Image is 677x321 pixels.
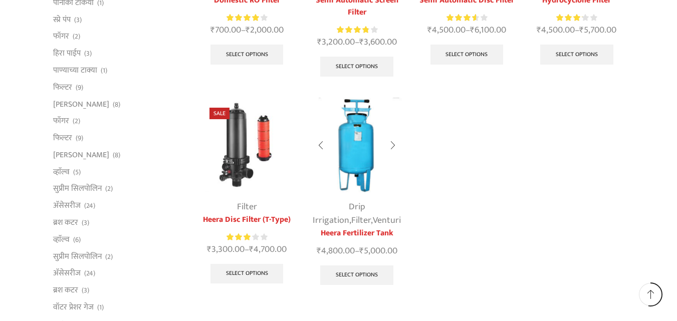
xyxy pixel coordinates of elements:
span: ₹ [249,242,254,257]
span: ₹ [470,23,475,38]
span: (9) [76,133,83,143]
span: ₹ [359,35,364,50]
a: फिल्टर [53,130,72,147]
a: Select options for “Semi Automatic Screen Filter” [320,57,393,77]
a: वॉटर प्रेशर गेज [53,298,94,315]
div: Rated 3.92 out of 5 [337,25,377,35]
a: Heera Fertilizer Tank [309,227,404,239]
bdi: 3,600.00 [359,35,397,50]
span: (6) [73,235,81,245]
span: (9) [76,83,83,93]
bdi: 4,500.00 [537,23,575,38]
span: ₹ [207,242,211,257]
span: (24) [84,201,95,211]
span: – [529,24,624,37]
span: Rated out of 5 [227,232,251,242]
div: Rated 3.00 out of 5 [227,232,267,242]
span: (2) [73,32,80,42]
a: Select options for “Semi Automatic Disc Filter” [430,45,504,65]
a: हिरा पाईप [53,45,81,62]
bdi: 4,700.00 [249,242,287,257]
bdi: 700.00 [210,23,241,38]
span: (3) [82,285,89,295]
span: (2) [105,252,113,262]
a: अ‍ॅसेसरीज [53,197,81,214]
a: Filter [351,213,371,228]
span: (3) [82,218,89,228]
a: स्प्रे पंप [53,11,71,28]
span: Sale [209,108,230,119]
bdi: 4,500.00 [427,23,466,38]
span: – [309,244,404,258]
span: ₹ [317,243,321,258]
a: Drip Irrigation [313,199,365,228]
a: व्हाॅल्व [53,163,70,180]
span: ₹ [537,23,541,38]
span: ₹ [359,243,364,258]
bdi: 2,000.00 [246,23,284,38]
a: Select options for “Heera Disc Filter (T-Type)” [210,264,284,284]
span: (1) [97,302,104,312]
span: ₹ [427,23,432,38]
a: ब्रश कटर [53,282,78,299]
div: , , [309,200,404,227]
span: Rated out of 5 [227,13,259,23]
a: फॉगर [53,113,69,130]
div: Rated 3.20 out of 5 [556,13,597,23]
bdi: 3,200.00 [317,35,355,50]
a: फॉगर [53,28,69,45]
bdi: 6,100.00 [470,23,506,38]
span: (1) [101,66,107,76]
span: (5) [73,167,81,177]
a: Heera Disc Filter (T-Type) [199,214,294,226]
span: ₹ [246,23,250,38]
a: [PERSON_NAME] [53,146,109,163]
span: Rated out of 5 [446,13,476,23]
span: – [309,36,404,49]
a: सुप्रीम सिलपोलिन [53,248,102,265]
span: (3) [74,15,82,25]
span: – [199,24,294,37]
a: व्हाॅल्व [53,231,70,248]
span: – [199,243,294,256]
a: अ‍ॅसेसरीज [53,265,81,282]
a: फिल्टर [53,79,72,96]
div: Rated 4.00 out of 5 [227,13,267,23]
span: Rated out of 5 [337,25,369,35]
a: Select options for “Hydrocyclone Filter” [540,45,613,65]
div: Rated 3.67 out of 5 [446,13,487,23]
span: (2) [73,116,80,126]
a: Venturi [373,213,401,228]
span: ₹ [579,23,584,38]
span: (8) [113,150,120,160]
span: (2) [105,184,113,194]
a: Select options for “Heera Fertilizer Tank” [320,265,393,285]
span: Rated out of 5 [556,13,582,23]
a: Select options for “Domestic RO Filter” [210,45,284,65]
span: (24) [84,268,95,278]
img: Heera Fertilizer Tank [309,98,404,192]
a: सुप्रीम सिलपोलिन [53,180,102,197]
span: (8) [113,100,120,110]
span: ₹ [317,35,322,50]
span: ₹ [210,23,215,38]
img: Heera Disc Filter (T-Type) [199,98,294,192]
a: ब्रश कटर [53,214,78,231]
bdi: 3,300.00 [207,242,245,257]
span: (3) [84,49,92,59]
bdi: 4,800.00 [317,243,355,258]
a: [PERSON_NAME] [53,96,109,113]
bdi: 5,700.00 [579,23,616,38]
bdi: 5,000.00 [359,243,397,258]
a: Filter [237,199,257,214]
a: पाण्याच्या टाक्या [53,62,97,79]
span: – [419,24,514,37]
